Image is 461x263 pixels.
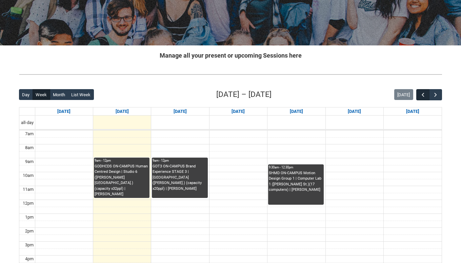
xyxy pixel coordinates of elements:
button: Day [19,89,33,100]
img: REDU_GREY_LINE [19,71,442,78]
div: 9am [24,158,35,165]
h2: Manage all your present or upcoming Sessions here [19,51,442,60]
a: Go to August 13, 2025 [230,107,246,116]
button: Week [33,89,50,100]
a: Go to August 15, 2025 [346,107,362,116]
div: 8am [24,144,35,151]
div: 4pm [24,256,35,262]
button: Next Week [429,89,442,100]
div: 1pm [24,214,35,221]
a: Go to August 11, 2025 [114,107,130,116]
a: Go to August 12, 2025 [172,107,188,116]
div: 9am - 12pm [153,158,207,163]
div: GDT3 ON-CAMPUS Brand Experience STAGE 3 | [GEOGRAPHIC_DATA] ([PERSON_NAME].) (capacity x20ppl) | ... [153,164,207,192]
div: 2pm [24,228,35,235]
div: 9am - 12pm [95,158,149,163]
div: 12pm [21,200,35,207]
div: 3pm [24,242,35,248]
button: List Week [68,89,94,100]
div: 10am [21,172,35,179]
div: 7am [24,130,35,137]
a: Go to August 10, 2025 [56,107,72,116]
button: Previous Week [416,89,429,100]
button: [DATE] [394,89,413,100]
div: 9:30am - 12:30pm [269,165,323,170]
a: Go to August 16, 2025 [405,107,421,116]
div: GDDHCDS ON-CAMPUS Human Centred Design | Studio 6 ([PERSON_NAME][GEOGRAPHIC_DATA].) (capacity x32... [95,164,149,197]
div: 11am [21,186,35,193]
span: all-day [20,119,35,126]
h2: [DATE] – [DATE] [216,89,272,100]
div: SHMD ON-CAMPUS Motion Design Group 1 | Computer Lab 1 ([PERSON_NAME] St.)(17 computers) | [PERSON... [269,170,323,193]
button: Month [50,89,68,100]
a: Go to August 14, 2025 [288,107,304,116]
